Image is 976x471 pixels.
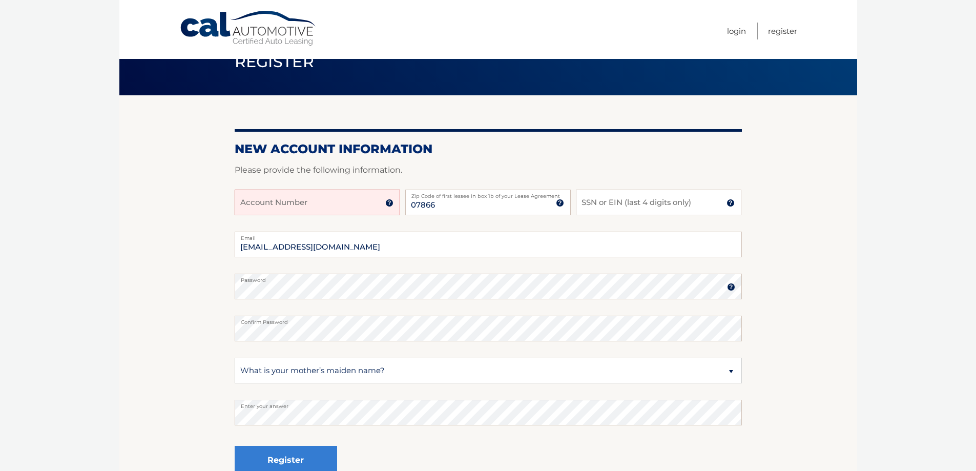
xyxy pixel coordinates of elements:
label: Password [235,274,742,282]
p: Please provide the following information. [235,163,742,177]
input: Email [235,232,742,257]
img: tooltip.svg [726,199,735,207]
img: tooltip.svg [727,283,735,291]
span: Register [235,52,315,71]
input: Zip Code [405,190,571,215]
a: Register [768,23,797,39]
input: Account Number [235,190,400,215]
input: SSN or EIN (last 4 digits only) [576,190,741,215]
label: Email [235,232,742,240]
label: Confirm Password [235,316,742,324]
label: Enter your answer [235,400,742,408]
a: Login [727,23,746,39]
a: Cal Automotive [179,10,318,47]
h2: New Account Information [235,141,742,157]
label: Zip Code of first lessee in box 1b of your Lease Agreement [405,190,571,198]
img: tooltip.svg [385,199,393,207]
img: tooltip.svg [556,199,564,207]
